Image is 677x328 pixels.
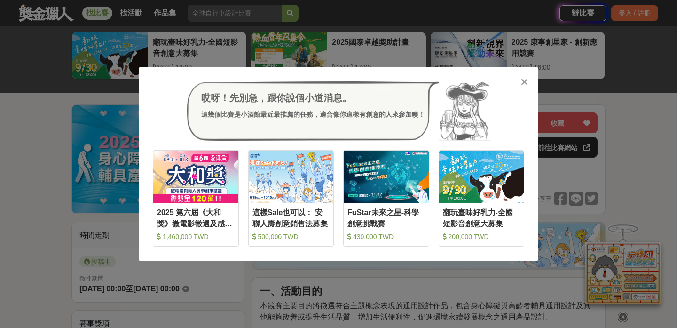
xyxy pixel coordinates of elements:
[248,150,334,247] a: Cover Image這樣Sale也可以： 安聯人壽創意銷售法募集 500,000 TWD
[252,232,330,241] div: 500,000 TWD
[443,232,520,241] div: 200,000 TWD
[157,232,235,241] div: 1,460,000 TWD
[201,110,425,120] div: 這幾個比賽是小酒館最近最推薦的任務，適合像你這樣有創意的人來參加噢！
[344,151,429,203] img: Cover Image
[153,150,239,247] a: Cover Image2025 第六屆《大和獎》微電影徵選及感人實事分享 1,460,000 TWD
[153,151,238,203] img: Cover Image
[439,81,490,141] img: Avatar
[347,232,425,241] div: 430,000 TWD
[249,151,334,203] img: Cover Image
[439,151,524,203] img: Cover Image
[157,207,235,228] div: 2025 第六屆《大和獎》微電影徵選及感人實事分享
[201,91,425,105] div: 哎呀！先別急，跟你說個小道消息。
[347,207,425,228] div: FuStar未來之星-科學創意挑戰賽
[252,207,330,228] div: 這樣Sale也可以： 安聯人壽創意銷售法募集
[439,150,525,247] a: Cover Image翻玩臺味好乳力-全國短影音創意大募集 200,000 TWD
[343,150,429,247] a: Cover ImageFuStar未來之星-科學創意挑戰賽 430,000 TWD
[443,207,520,228] div: 翻玩臺味好乳力-全國短影音創意大募集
